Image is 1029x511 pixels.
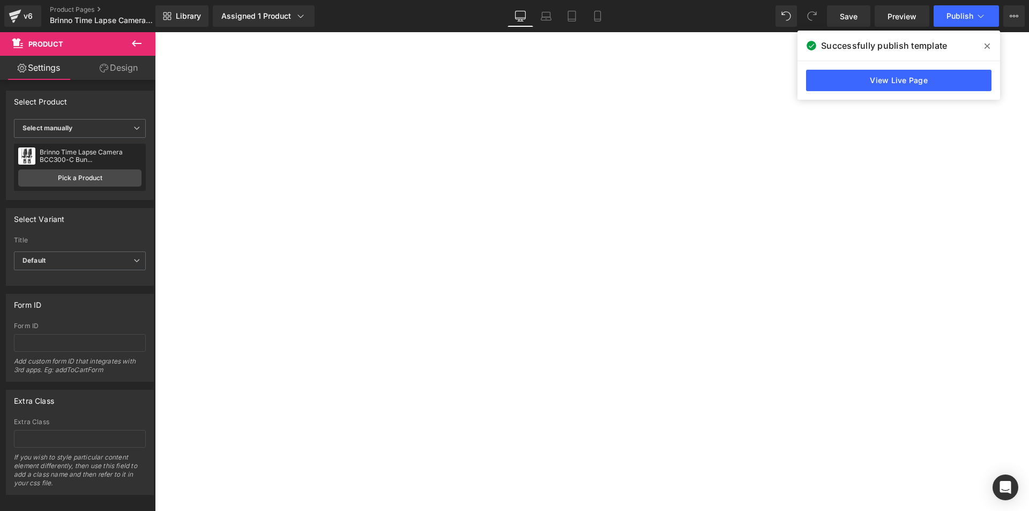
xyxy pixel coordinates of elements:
span: Save [840,11,857,22]
a: Tablet [559,5,585,27]
a: Mobile [585,5,610,27]
b: Default [23,256,46,264]
div: Form ID [14,322,146,330]
a: Pick a Product [18,169,141,187]
a: New Library [155,5,208,27]
div: Extra Class [14,418,146,426]
div: Select Variant [14,209,65,224]
a: v6 [4,5,41,27]
div: Extra Class [14,390,54,405]
div: Brinno Time Lapse Camera BCC300-C Bun... [40,149,141,164]
span: Library [176,11,201,21]
div: If you wish to style particular content element differently, then use this field to add a class n... [14,453,146,494]
span: Publish [946,12,973,20]
div: Assigned 1 Product [221,11,306,21]
span: Product [28,40,63,48]
a: Desktop [508,5,533,27]
img: pImage [18,147,35,165]
a: View Live Page [806,70,991,91]
div: Open Intercom Messenger [993,475,1018,500]
button: Undo [776,5,797,27]
a: Laptop [533,5,559,27]
div: v6 [21,9,35,23]
button: Publish [934,5,999,27]
button: More [1003,5,1025,27]
a: Design [80,56,158,80]
button: Redo [801,5,823,27]
div: Select Product [14,91,68,106]
b: Select manually [23,124,72,132]
div: Add custom form ID that integrates with 3rd apps. Eg: addToCartForm [14,357,146,381]
a: Preview [875,5,929,27]
label: Title [14,236,146,247]
span: Preview [888,11,916,22]
span: Successfully publish template [821,39,947,52]
a: Product Pages [50,5,173,14]
span: Brinno Time Lapse Camera BCC300-C Bundle 2-Pack ( New ) [50,16,153,25]
div: Form ID [14,294,41,309]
